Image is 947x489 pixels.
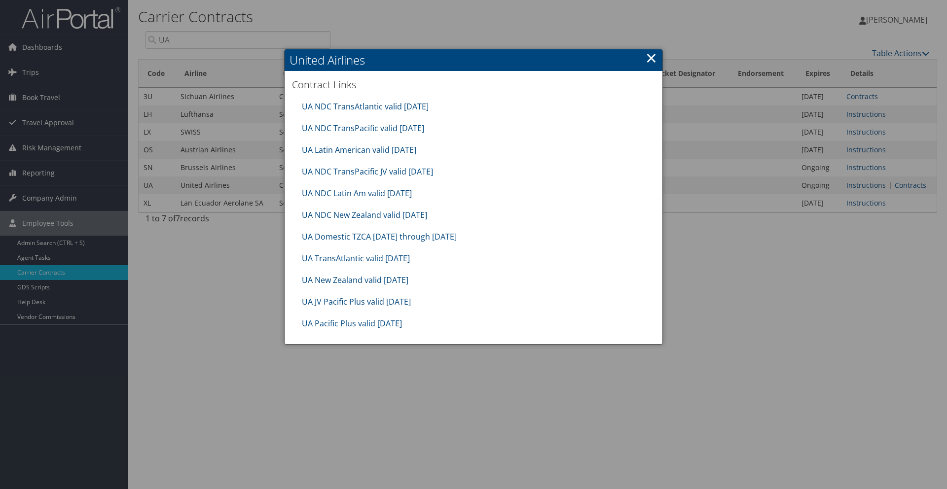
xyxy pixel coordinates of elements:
a: UA Domestic TZCA [DATE] through [DATE] [302,231,457,242]
a: UA NDC TransPacific JV valid [DATE] [302,166,433,177]
a: UA NDC New Zealand valid [DATE] [302,210,427,220]
a: UA NDC TransPacific valid [DATE] [302,123,424,134]
h3: Contract Links [292,78,655,92]
h2: United Airlines [285,49,662,71]
a: UA NDC TransAtlantic valid [DATE] [302,101,429,112]
a: UA JV Pacific Plus valid [DATE] [302,296,411,307]
a: UA Latin American valid [DATE] [302,144,416,155]
a: UA Pacific Plus valid [DATE] [302,318,402,329]
a: UA TransAtlantic valid [DATE] [302,253,410,264]
a: UA NDC Latin Am valid [DATE] [302,188,412,199]
a: × [646,48,657,68]
a: UA New Zealand valid [DATE] [302,275,408,285]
